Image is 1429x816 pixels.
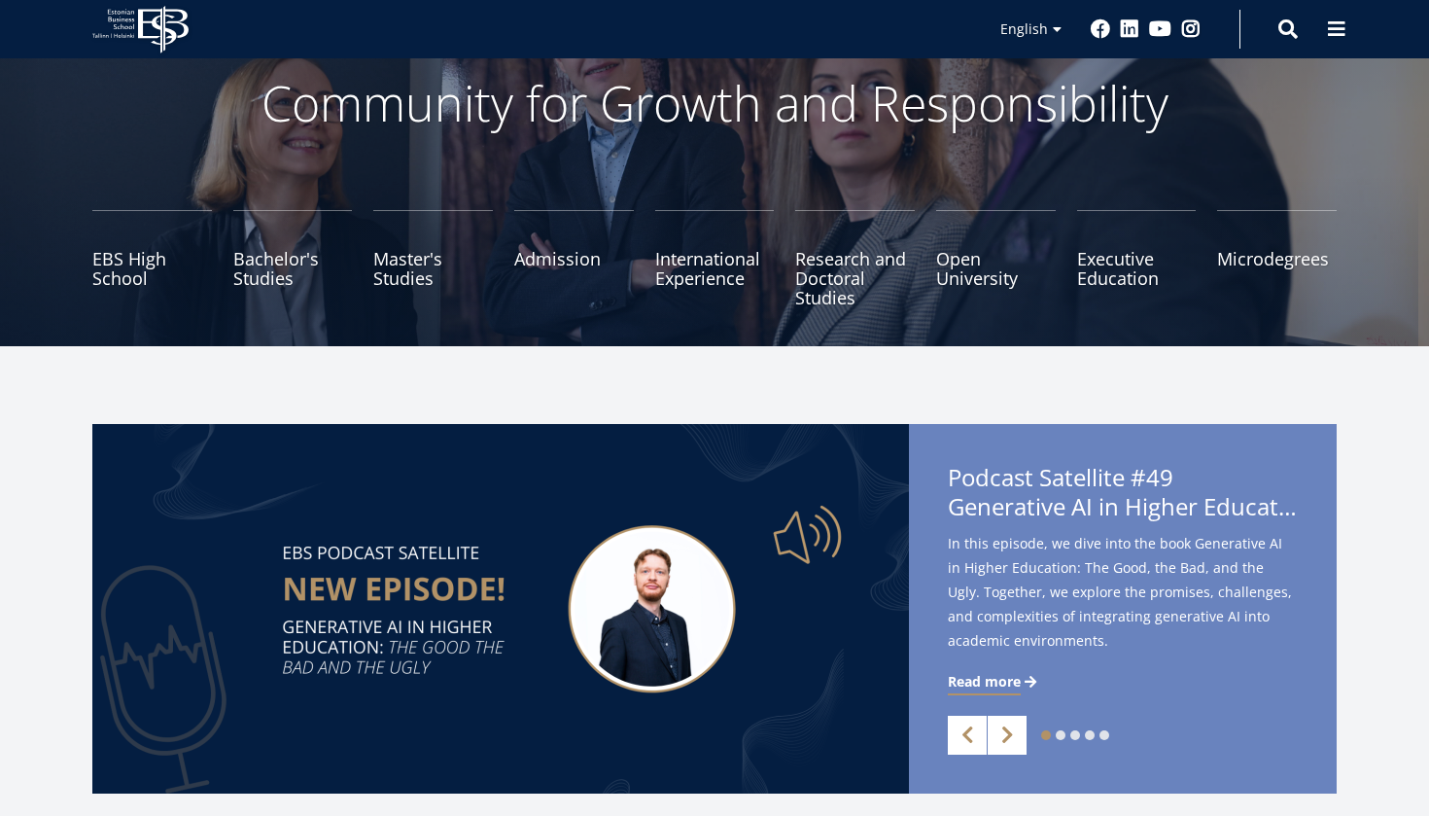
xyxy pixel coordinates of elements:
a: Admission [514,210,634,307]
span: Read more [948,672,1021,692]
a: Executive Education [1077,210,1197,307]
a: International Experience [655,210,775,307]
a: Instagram [1181,19,1201,39]
a: EBS High School [92,210,212,307]
a: 1 [1041,730,1051,740]
a: Research and Doctoral Studies [795,210,915,307]
a: Previous [948,716,987,755]
a: Linkedin [1120,19,1139,39]
span: In this episode, we dive into the book Generative AI in Higher Education: The Good, the Bad, and ... [948,531,1298,653]
span: Generative AI in Higher Education: The Good, the Bad, and the Ugly [948,492,1298,521]
p: Community for Growth and Responsibility [199,74,1230,132]
a: 3 [1070,730,1080,740]
a: Facebook [1091,19,1110,39]
a: Read more [948,672,1040,692]
a: Bachelor's Studies [233,210,353,307]
a: 2 [1056,730,1065,740]
a: Next [988,716,1027,755]
a: Youtube [1149,19,1171,39]
a: Open University [936,210,1056,307]
span: Podcast Satellite #49 [948,463,1298,527]
img: Satellite #49 [92,424,909,794]
a: 5 [1099,730,1109,740]
a: Master's Studies [373,210,493,307]
a: Microdegrees [1217,210,1337,307]
a: 4 [1085,730,1095,740]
